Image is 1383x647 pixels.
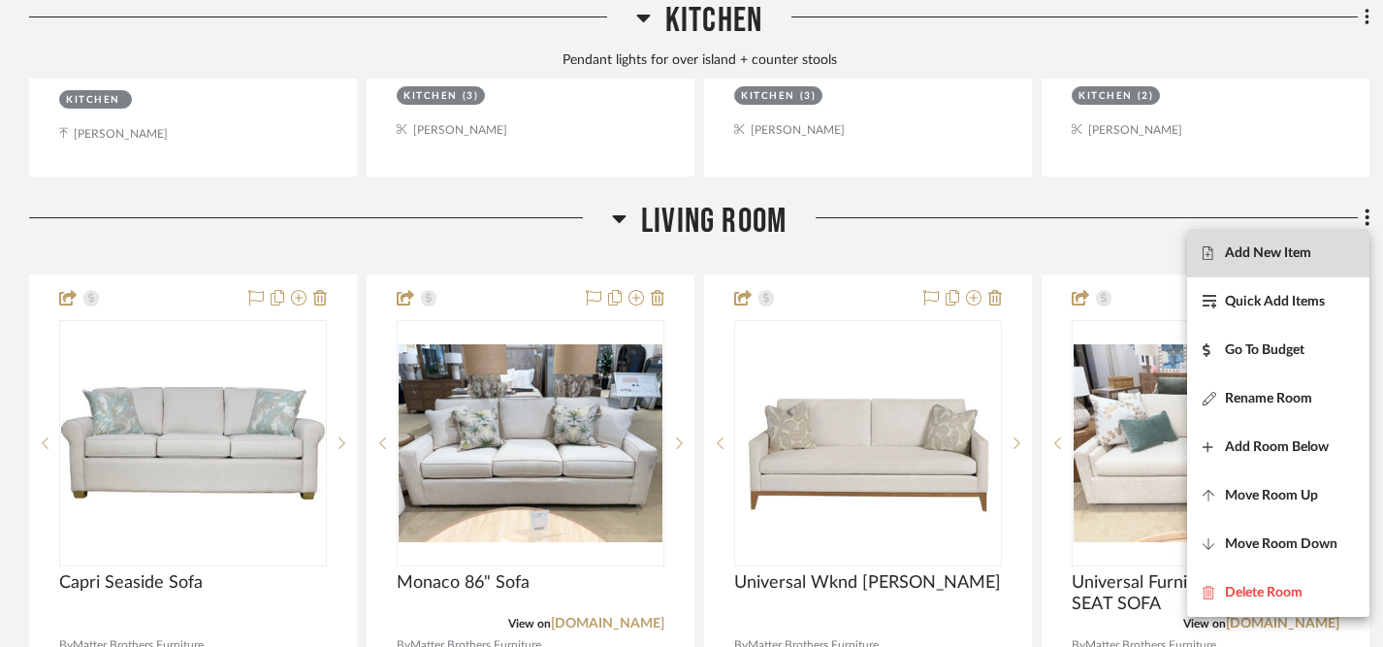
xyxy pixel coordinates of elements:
[551,617,664,631] a: [DOMAIN_NAME]
[61,387,325,500] img: Capri Seaside Sofa
[66,93,120,108] div: Kitchen
[641,201,787,243] span: Living Room
[1078,89,1133,104] div: Kitchen
[463,89,479,104] div: (3)
[1138,89,1154,104] div: (2)
[59,572,203,594] span: Capri Seaside Sofa
[1183,618,1226,630] span: View on
[800,89,817,104] div: (3)
[508,618,551,630] span: View on
[1074,344,1337,542] img: Universal Furniture 84" BENCH SEAT SOFA
[1226,617,1339,631] a: [DOMAIN_NAME]
[399,344,662,542] img: Monaco 86" Sofa
[741,89,795,104] div: Kitchen
[1217,531,1361,569] scroll-to-top-button: BACK TO TOP
[398,321,663,566] div: 0
[734,572,1001,594] span: Universal Wknd [PERSON_NAME]
[403,89,458,104] div: Kitchen
[397,572,530,594] span: Monaco 86" Sofa
[736,367,1000,520] img: Universal Wknd Jude Sofa
[1072,572,1339,615] span: Universal Furniture 84" BENCH SEAT SOFA
[29,49,1369,71] div: Pendant lights for over island + counter stools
